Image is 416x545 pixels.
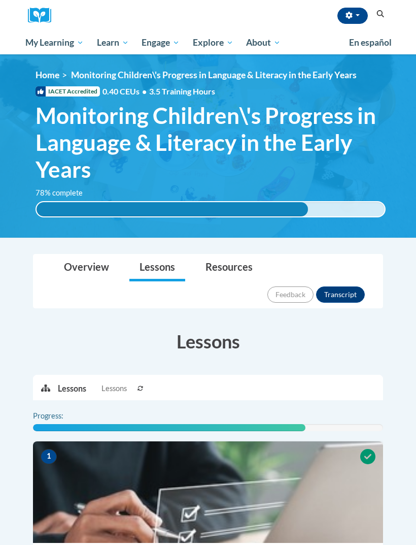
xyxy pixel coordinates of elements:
[349,37,392,48] span: En español
[28,8,58,23] a: Cox Campus
[71,70,357,80] span: Monitoring Children\'s Progress in Language & Literacy in the Early Years
[19,31,90,54] a: My Learning
[36,70,59,80] a: Home
[142,86,147,96] span: •
[373,8,388,20] button: Search
[90,31,135,54] a: Learn
[193,37,233,49] span: Explore
[28,8,58,23] img: Logo brand
[41,449,57,464] span: 1
[97,37,129,49] span: Learn
[58,383,86,394] p: Lessons
[54,254,119,281] a: Overview
[129,254,185,281] a: Lessons
[316,286,365,303] button: Transcript
[25,37,84,49] span: My Learning
[102,86,149,97] span: 0.40 CEUs
[18,31,398,54] div: Main menu
[240,31,288,54] a: About
[135,31,186,54] a: Engage
[37,202,308,216] div: 78% complete
[246,37,281,49] span: About
[33,410,91,422] label: Progress:
[36,187,94,199] label: 78% complete
[36,86,100,97] span: IACET Accredited
[33,441,383,543] img: Course Image
[36,102,386,182] span: Monitoring Children\'s Progress in Language & Literacy in the Early Years
[186,31,240,54] a: Explore
[267,286,314,303] button: Feedback
[33,329,383,354] h3: Lessons
[101,383,127,394] span: Lessons
[142,37,180,49] span: Engage
[195,254,263,281] a: Resources
[149,86,215,96] span: 3.5 Training Hours
[337,8,368,24] button: Account Settings
[342,32,398,53] a: En español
